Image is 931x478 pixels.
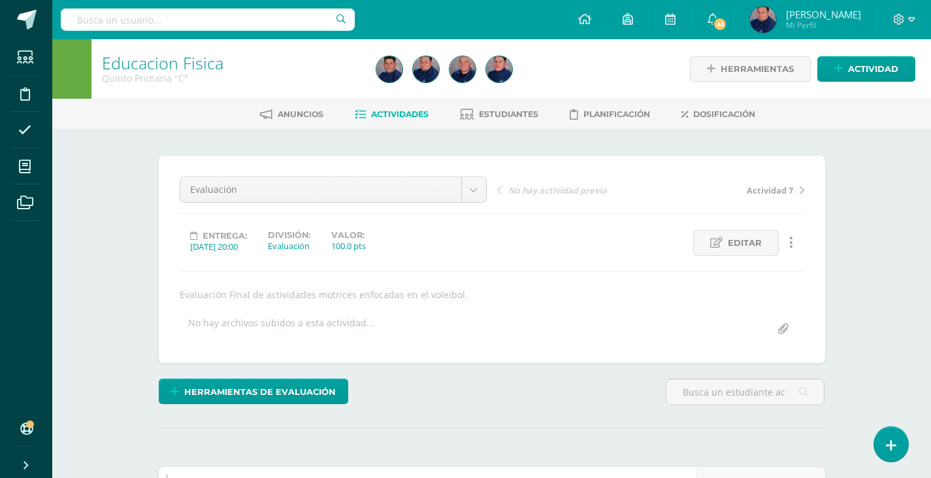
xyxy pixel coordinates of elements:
[355,104,429,125] a: Actividades
[268,240,310,252] div: Evaluación
[102,54,361,72] h1: Educacion Fisica
[260,104,323,125] a: Anuncios
[479,109,538,119] span: Estudiantes
[728,231,762,255] span: Editar
[786,8,861,21] span: [PERSON_NAME]
[713,17,727,31] span: 41
[583,109,650,119] span: Planificación
[331,240,366,252] div: 100.0 pts
[203,231,247,241] span: Entrega:
[278,109,323,119] span: Anuncios
[449,56,476,82] img: 5300cef466ecbb4fd513dec8d12c4b23.png
[102,52,223,74] a: Educacion Fisica
[190,177,451,202] span: Evaluación
[817,56,915,82] a: Actividad
[848,57,898,81] span: Actividad
[159,379,348,404] a: Herramientas de evaluación
[570,104,650,125] a: Planificación
[102,72,361,84] div: Quinto Primaria 'C'
[190,241,247,252] div: [DATE] 20:00
[460,104,538,125] a: Estudiantes
[666,379,824,405] input: Busca un estudiante aquí...
[268,230,310,240] label: División:
[786,20,861,31] span: Mi Perfil
[750,7,776,33] img: ce600a27a9bd3a5bb764cf9e59a5973c.png
[651,183,804,196] a: Actividad 7
[747,184,793,196] span: Actividad 7
[331,230,366,240] label: Valor:
[681,104,755,125] a: Dosificación
[371,109,429,119] span: Actividades
[721,57,794,81] span: Herramientas
[188,316,374,342] div: No hay archivos subidos a esta actividad...
[61,9,355,31] input: Busca un usuario...
[184,380,336,404] span: Herramientas de evaluación
[180,177,486,202] a: Evaluación
[413,56,439,82] img: ce600a27a9bd3a5bb764cf9e59a5973c.png
[693,109,755,119] span: Dosificación
[508,184,607,196] span: No hay actividad previa
[486,56,512,82] img: 37cea8b1c8c5f1914d6d055b3bfd190f.png
[376,56,402,82] img: 525c8a1cebf53947ed4c1d328e227f29.png
[690,56,811,82] a: Herramientas
[174,288,809,301] div: Evaluación Final de actividades motrices enfocadas en el voleibol.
